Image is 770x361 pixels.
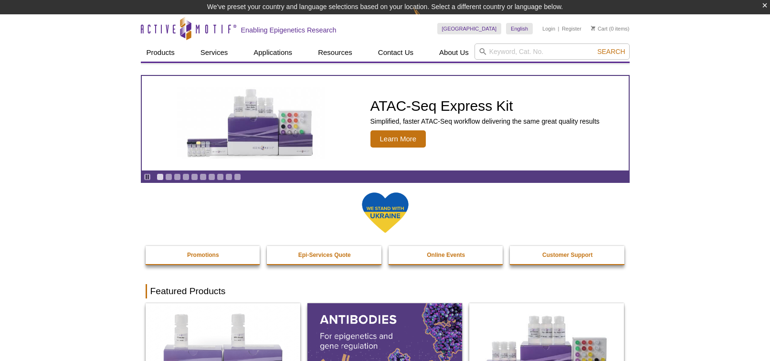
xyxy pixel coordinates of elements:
[427,252,465,258] strong: Online Events
[389,246,504,264] a: Online Events
[187,252,219,258] strong: Promotions
[591,26,595,31] img: Your Cart
[195,43,234,62] a: Services
[312,43,358,62] a: Resources
[558,23,559,34] li: |
[144,173,151,180] a: Toggle autoplay
[174,173,181,180] a: Go to slide 3
[562,25,581,32] a: Register
[182,173,190,180] a: Go to slide 4
[370,130,426,148] span: Learn More
[208,173,215,180] a: Go to slide 7
[200,173,207,180] a: Go to slide 6
[267,246,382,264] a: Epi-Services Quote
[361,191,409,234] img: We Stand With Ukraine
[165,173,172,180] a: Go to slide 2
[234,173,241,180] a: Go to slide 10
[413,7,439,30] img: Change Here
[172,87,330,159] img: ATAC-Seq Express Kit
[157,173,164,180] a: Go to slide 1
[225,173,232,180] a: Go to slide 9
[370,99,600,113] h2: ATAC-Seq Express Kit
[510,246,625,264] a: Customer Support
[191,173,198,180] a: Go to slide 5
[597,48,625,55] span: Search
[146,246,261,264] a: Promotions
[141,43,180,62] a: Products
[248,43,298,62] a: Applications
[594,47,628,56] button: Search
[142,76,629,170] a: ATAC-Seq Express Kit ATAC-Seq Express Kit Simplified, faster ATAC-Seq workflow delivering the sam...
[372,43,419,62] a: Contact Us
[506,23,533,34] a: English
[298,252,351,258] strong: Epi-Services Quote
[433,43,475,62] a: About Us
[146,284,625,298] h2: Featured Products
[542,252,592,258] strong: Customer Support
[475,43,630,60] input: Keyword, Cat. No.
[542,25,555,32] a: Login
[437,23,502,34] a: [GEOGRAPHIC_DATA]
[241,26,337,34] h2: Enabling Epigenetics Research
[591,25,608,32] a: Cart
[591,23,630,34] li: (0 items)
[370,117,600,126] p: Simplified, faster ATAC-Seq workflow delivering the same great quality results
[142,76,629,170] article: ATAC-Seq Express Kit
[217,173,224,180] a: Go to slide 8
